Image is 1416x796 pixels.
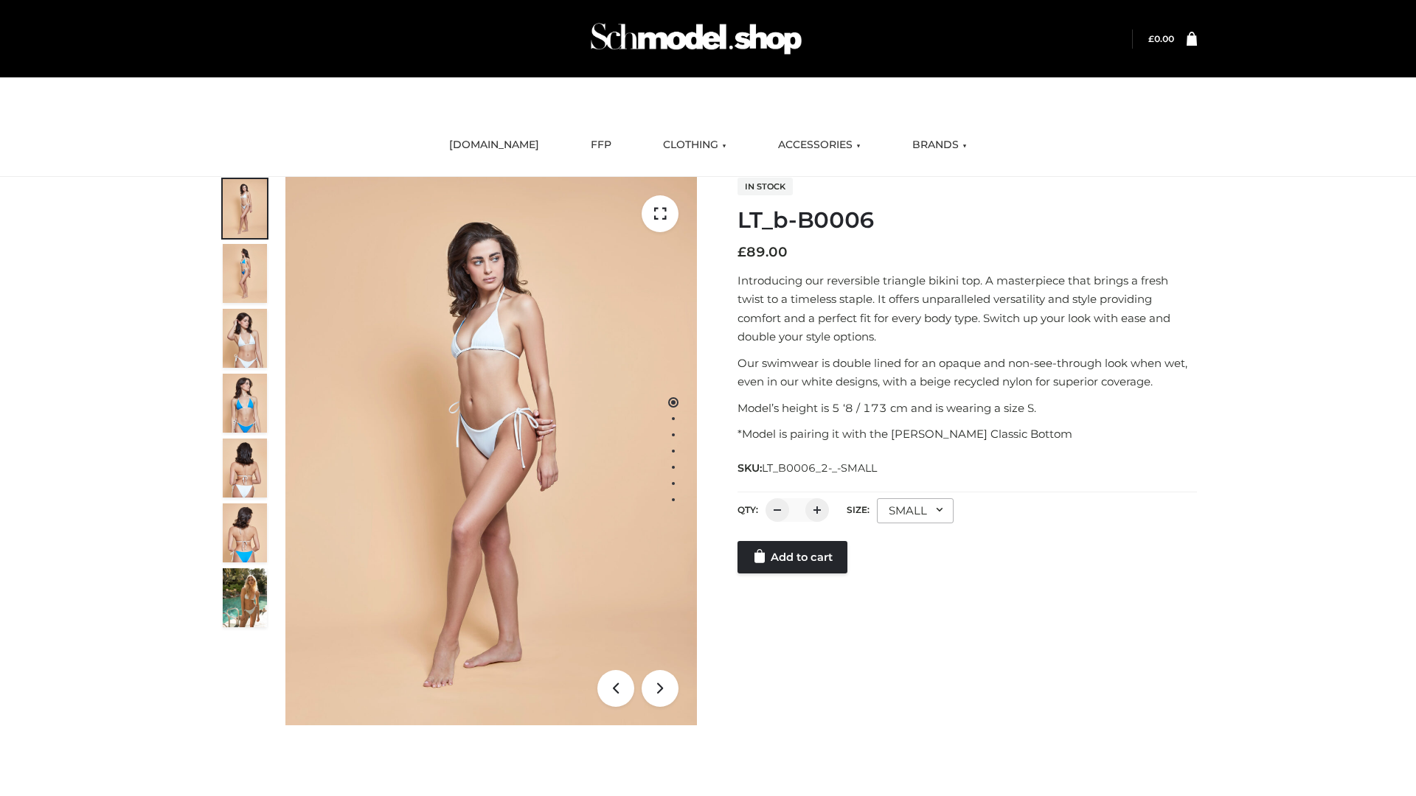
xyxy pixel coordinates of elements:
span: £ [1148,33,1154,44]
label: Size: [847,504,870,515]
span: £ [737,244,746,260]
img: ArielClassicBikiniTop_CloudNine_AzureSky_OW114ECO_7-scaled.jpg [223,439,267,497]
img: ArielClassicBikiniTop_CloudNine_AzureSky_OW114ECO_3-scaled.jpg [223,309,267,368]
a: FFP [580,129,622,161]
a: Add to cart [737,541,847,573]
a: [DOMAIN_NAME] [438,129,550,161]
img: ArielClassicBikiniTop_CloudNine_AzureSky_OW114ECO_2-scaled.jpg [223,244,267,303]
bdi: 0.00 [1148,33,1174,44]
a: BRANDS [901,129,978,161]
div: SMALL [877,498,954,523]
h1: LT_b-B0006 [737,207,1197,234]
p: Model’s height is 5 ‘8 / 173 cm and is wearing a size S. [737,399,1197,418]
img: Schmodel Admin 964 [586,10,807,68]
a: CLOTHING [652,129,737,161]
a: £0.00 [1148,33,1174,44]
img: Arieltop_CloudNine_AzureSky2.jpg [223,568,267,627]
img: ArielClassicBikiniTop_CloudNine_AzureSky_OW114ECO_8-scaled.jpg [223,503,267,562]
span: LT_B0006_2-_-SMALL [762,461,877,475]
label: QTY: [737,504,758,515]
img: ArielClassicBikiniTop_CloudNine_AzureSky_OW114ECO_1 [285,177,697,725]
span: In stock [737,178,793,195]
p: *Model is pairing it with the [PERSON_NAME] Classic Bottom [737,425,1197,444]
span: SKU: [737,459,878,477]
img: ArielClassicBikiniTop_CloudNine_AzureSky_OW114ECO_1-scaled.jpg [223,179,267,238]
p: Our swimwear is double lined for an opaque and non-see-through look when wet, even in our white d... [737,354,1197,391]
bdi: 89.00 [737,244,788,260]
p: Introducing our reversible triangle bikini top. A masterpiece that brings a fresh twist to a time... [737,271,1197,346]
img: ArielClassicBikiniTop_CloudNine_AzureSky_OW114ECO_4-scaled.jpg [223,374,267,433]
a: ACCESSORIES [767,129,872,161]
